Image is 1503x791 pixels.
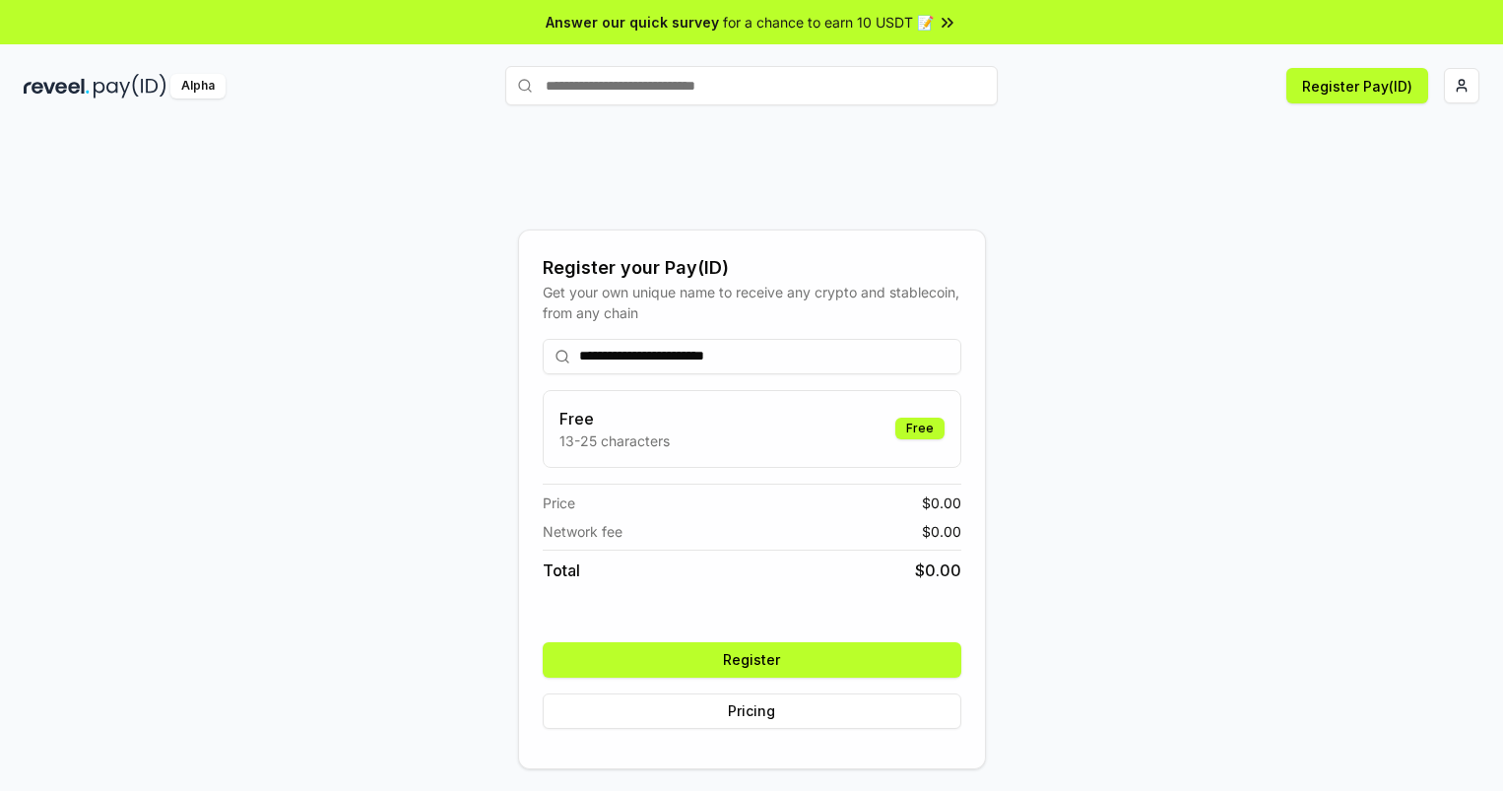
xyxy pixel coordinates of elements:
[559,430,670,451] p: 13-25 characters
[94,74,166,99] img: pay_id
[895,418,945,439] div: Free
[559,407,670,430] h3: Free
[170,74,226,99] div: Alpha
[922,493,961,513] span: $ 0.00
[915,559,961,582] span: $ 0.00
[543,282,961,323] div: Get your own unique name to receive any crypto and stablecoin, from any chain
[723,12,934,33] span: for a chance to earn 10 USDT 📝
[1286,68,1428,103] button: Register Pay(ID)
[24,74,90,99] img: reveel_dark
[543,493,575,513] span: Price
[543,693,961,729] button: Pricing
[543,521,622,542] span: Network fee
[922,521,961,542] span: $ 0.00
[546,12,719,33] span: Answer our quick survey
[543,642,961,678] button: Register
[543,254,961,282] div: Register your Pay(ID)
[543,559,580,582] span: Total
